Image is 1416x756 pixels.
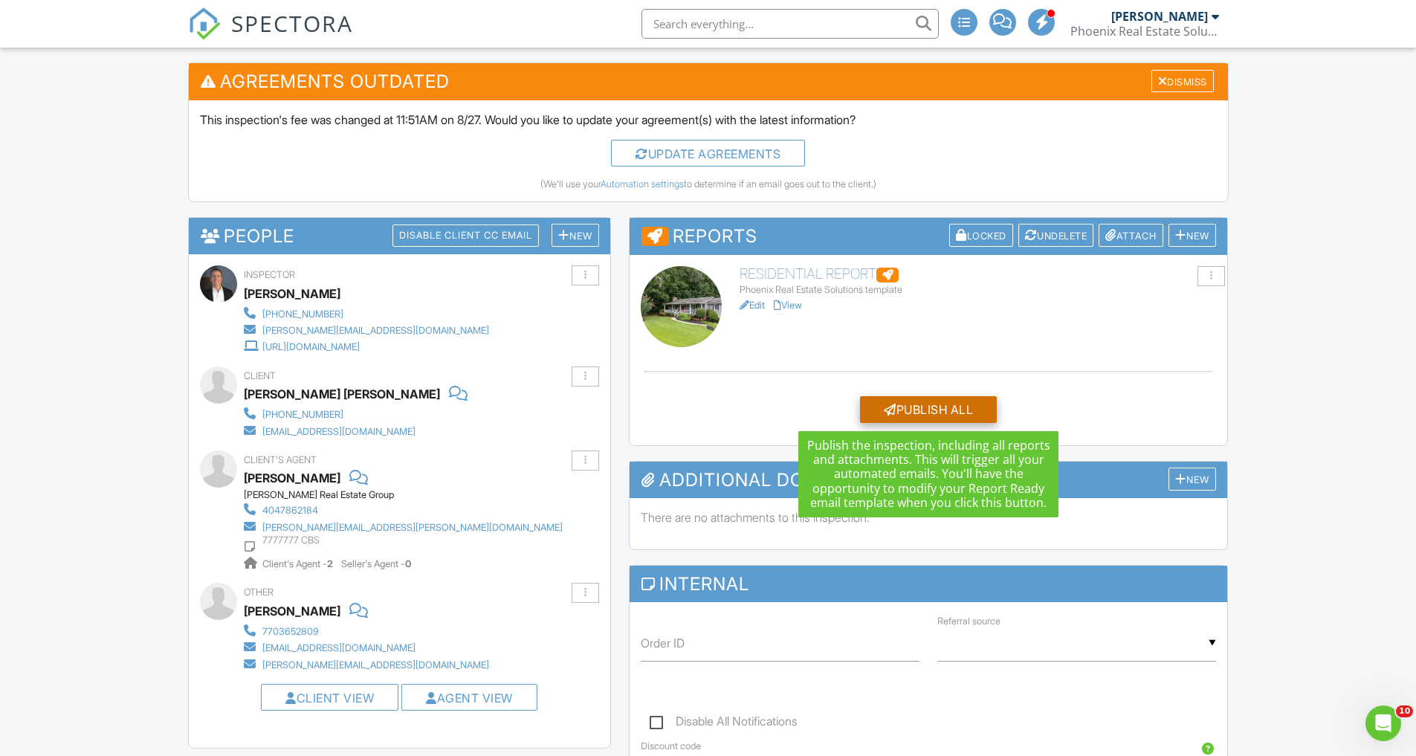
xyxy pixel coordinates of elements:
div: This inspection's fee was changed at 11:51AM on 8/27. Would you like to update your agreement(s) ... [189,100,1228,201]
a: SPECTORA [188,20,353,51]
div: [PERSON_NAME] [1111,9,1208,24]
div: [EMAIL_ADDRESS][DOMAIN_NAME] [262,426,416,438]
div: 7703652809 [262,626,319,638]
div: [PERSON_NAME] [244,600,340,622]
p: There are no attachments to this inspection. [641,509,1217,526]
a: 7703652809 [244,622,489,639]
div: [PERSON_NAME] Real Estate Group [244,489,575,501]
div: Undelete [1018,224,1094,247]
div: [PHONE_NUMBER] [262,409,343,421]
span: Other [244,587,274,598]
a: [PERSON_NAME] [244,467,340,489]
div: Disable Client CC Email [392,224,539,247]
a: [PERSON_NAME][EMAIL_ADDRESS][DOMAIN_NAME] [244,321,489,337]
h3: Additional Documents [630,462,1228,498]
div: Attach [1099,224,1163,247]
div: [EMAIL_ADDRESS][DOMAIN_NAME] [262,642,416,654]
label: Referral source [937,615,1000,628]
strong: 2 [327,558,333,569]
div: New [1168,468,1216,491]
div: Locked [949,224,1013,247]
div: [PERSON_NAME][EMAIL_ADDRESS][DOMAIN_NAME] [262,659,489,671]
iframe: Intercom live chat [1365,705,1401,741]
a: 4047862184 [244,501,563,517]
a: [EMAIL_ADDRESS][DOMAIN_NAME] [244,639,489,655]
div: Phoenix Real Estate Solutions template [740,284,1217,296]
img: The Best Home Inspection Software - Spectora [188,7,221,40]
strong: 0 [405,558,411,569]
label: Disable All Notifications [650,714,798,733]
div: (We'll use your to determine if an email goes out to the client.) [200,178,1217,190]
a: View [774,300,802,311]
a: [PERSON_NAME][EMAIL_ADDRESS][DOMAIN_NAME] [244,656,489,672]
a: Agent View [426,691,513,705]
span: Client's Agent [244,454,317,465]
span: Inspector [244,269,295,280]
h3: Reports [630,218,1228,255]
h3: Internal [630,566,1228,602]
div: Publish All [860,396,997,423]
div: [PERSON_NAME] [244,282,340,305]
div: [PERSON_NAME][EMAIL_ADDRESS][PERSON_NAME][DOMAIN_NAME] [262,522,563,534]
div: New [1168,224,1216,247]
a: [PHONE_NUMBER] [244,305,489,321]
div: [PERSON_NAME] [PERSON_NAME] [244,383,440,405]
a: [EMAIL_ADDRESS][DOMAIN_NAME] [244,422,462,439]
a: Edit [740,300,765,311]
a: [URL][DOMAIN_NAME] [244,337,489,354]
a: [PHONE_NUMBER] [244,405,462,421]
h3: People [189,218,610,254]
h6: Residential Report [740,266,1217,282]
div: New [552,224,599,247]
div: Phoenix Real Estate Solutions [1070,24,1219,39]
a: Automation settings [601,178,684,190]
div: [PHONE_NUMBER] [262,308,343,320]
span: Client [244,370,276,381]
label: Discount code [641,740,701,753]
span: Client's Agent - [262,558,335,569]
label: Order ID [641,635,685,651]
div: Update Agreements [611,140,805,167]
h3: Agreements Outdated [189,63,1228,100]
div: 7777777 CBS [262,534,320,546]
div: [URL][DOMAIN_NAME] [262,341,360,353]
span: SPECTORA [231,7,353,39]
a: [PERSON_NAME][EMAIL_ADDRESS][PERSON_NAME][DOMAIN_NAME] [244,518,563,534]
input: Search everything... [641,9,939,39]
span: Seller's Agent - [341,558,411,569]
a: Residential Report Phoenix Real Estate Solutions template [740,266,1217,296]
span: 10 [1396,705,1413,717]
div: Dismiss [1151,70,1214,93]
div: 4047862184 [262,505,318,517]
a: Client View [285,691,374,705]
div: [PERSON_NAME][EMAIL_ADDRESS][DOMAIN_NAME] [262,325,489,337]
